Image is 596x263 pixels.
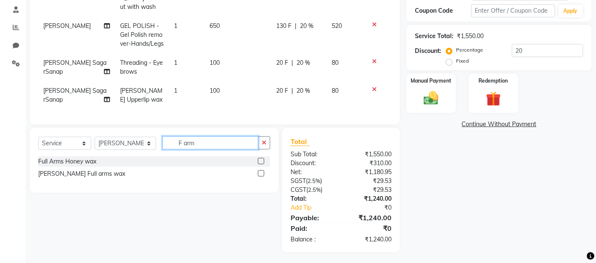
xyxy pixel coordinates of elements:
div: ₹29.53 [341,185,398,194]
label: Fixed [456,57,469,65]
span: 2.5% [308,186,321,193]
span: Total [291,137,310,146]
input: Search or Scan [162,136,259,149]
div: Total: [284,194,341,203]
div: Discount: [284,159,341,168]
div: ₹1,550.00 [341,150,398,159]
span: [PERSON_NAME] Upperlip wax [120,87,162,103]
div: Full Arms Honey wax [38,157,96,166]
a: Continue Without Payment [408,120,590,129]
div: ₹310.00 [341,159,398,168]
img: _gift.svg [481,90,506,108]
div: ( ) [284,177,341,185]
span: 130 F [277,22,292,30]
div: [PERSON_NAME] Full arms wax [38,169,125,178]
span: 80 [332,87,339,94]
button: Apply [559,5,583,17]
div: Paid: [284,223,341,233]
span: 20 % [297,86,311,95]
div: Coupon Code [415,6,471,15]
div: ( ) [284,185,341,194]
label: Manual Payment [411,77,452,85]
div: ₹1,180.95 [341,168,398,177]
span: [PERSON_NAME] [43,22,91,30]
a: Add Tip [284,203,350,212]
div: Balance : [284,235,341,244]
div: ₹0 [351,203,398,212]
span: 1 [174,59,177,66]
span: 20 F [277,86,288,95]
span: 650 [210,22,220,30]
div: Discount: [415,47,441,55]
span: 80 [332,59,339,66]
span: [PERSON_NAME] Saga rSanap [43,59,106,75]
span: 20 % [300,22,314,30]
span: 100 [210,59,220,66]
div: Sub Total: [284,150,341,159]
span: [PERSON_NAME] Saga rSanap [43,87,106,103]
span: GEL POLISH - Gel Polish remover-Hands/Legs [120,22,164,47]
div: Service Total: [415,32,453,41]
label: Redemption [479,77,508,85]
span: Threading - Eyebrows [120,59,163,75]
span: 520 [332,22,342,30]
span: 2.5% [308,177,320,184]
div: ₹29.53 [341,177,398,185]
span: | [292,86,294,95]
span: | [295,22,297,30]
span: 1 [174,87,177,94]
span: CGST [291,186,306,194]
img: _cash.svg [419,90,443,107]
label: Percentage [456,46,483,54]
div: Payable: [284,213,341,223]
span: SGST [291,177,306,185]
div: ₹1,240.00 [341,235,398,244]
span: | [292,58,294,67]
span: 20 F [277,58,288,67]
div: ₹1,240.00 [341,213,398,223]
div: ₹1,240.00 [341,194,398,203]
div: ₹1,550.00 [457,32,484,41]
span: 20 % [297,58,311,67]
input: Enter Offer / Coupon Code [471,4,555,17]
span: 100 [210,87,220,94]
span: 1 [174,22,177,30]
div: Net: [284,168,341,177]
div: ₹0 [341,223,398,233]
